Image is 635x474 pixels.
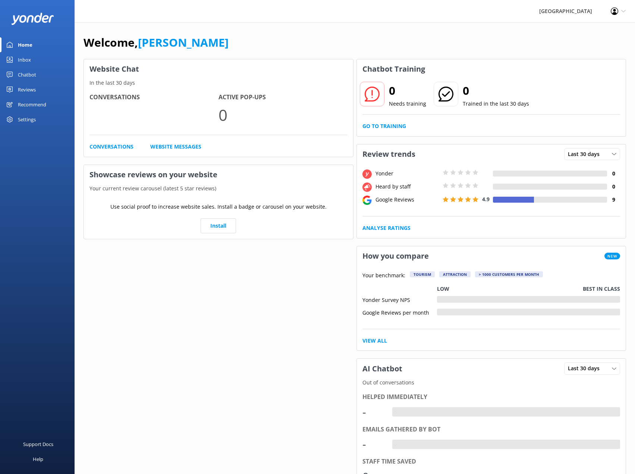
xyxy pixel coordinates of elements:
div: Settings [18,112,36,127]
div: Heard by staff [374,183,441,191]
a: Website Messages [150,143,201,151]
a: [PERSON_NAME] [138,35,229,50]
div: Helped immediately [362,392,620,402]
h2: 0 [463,82,529,100]
div: Tourism [410,271,435,277]
p: In the last 30 days [84,79,353,87]
span: Last 30 days [568,150,604,158]
div: Google Reviews [374,196,441,204]
div: Home [18,37,32,52]
div: Inbox [18,52,31,67]
div: > 1000 customers per month [475,271,543,277]
h3: Website Chat [84,59,353,79]
div: Staff time saved [362,457,620,467]
span: New [604,253,620,259]
h3: How you compare [357,246,434,266]
h3: Review trends [357,144,421,164]
a: Install [201,218,236,233]
p: Out of conversations [357,378,626,387]
div: - [362,435,385,453]
p: Your benchmark: [362,271,405,280]
h4: 0 [607,183,620,191]
div: Google Reviews per month [362,309,437,315]
div: Chatbot [18,67,36,82]
div: Yonder [374,169,441,178]
div: Help [33,452,43,467]
p: Needs training [389,100,426,108]
div: - [362,403,385,421]
p: Best in class [583,285,620,293]
p: 0 [219,102,348,127]
div: Yonder Survey NPS [362,296,437,303]
div: - [392,440,398,449]
h3: Chatbot Training [357,59,431,79]
p: Your current review carousel (latest 5 star reviews) [84,184,353,193]
p: Trained in the last 30 days [463,100,529,108]
h4: 0 [607,169,620,178]
h4: Active Pop-ups [219,93,348,102]
a: View All [362,337,387,345]
h4: 9 [607,196,620,204]
div: Support Docs [23,437,53,452]
h2: 0 [389,82,426,100]
h3: Showcase reviews on your website [84,165,353,184]
div: Reviews [18,82,36,97]
img: yonder-white-logo.png [11,13,54,25]
p: Low [437,285,449,293]
h4: Conversations [89,93,219,102]
a: Go to Training [362,122,406,130]
a: Conversations [89,143,133,151]
h3: AI Chatbot [357,359,408,378]
div: Attraction [439,271,471,277]
div: - [392,407,398,417]
h1: Welcome, [84,34,229,52]
p: Use social proof to increase website sales. Install a badge or carousel on your website. [110,203,327,211]
div: Emails gathered by bot [362,425,620,434]
span: Last 30 days [568,364,604,372]
div: Recommend [18,97,46,112]
a: Analyse Ratings [362,224,411,232]
span: 4.9 [482,196,490,203]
